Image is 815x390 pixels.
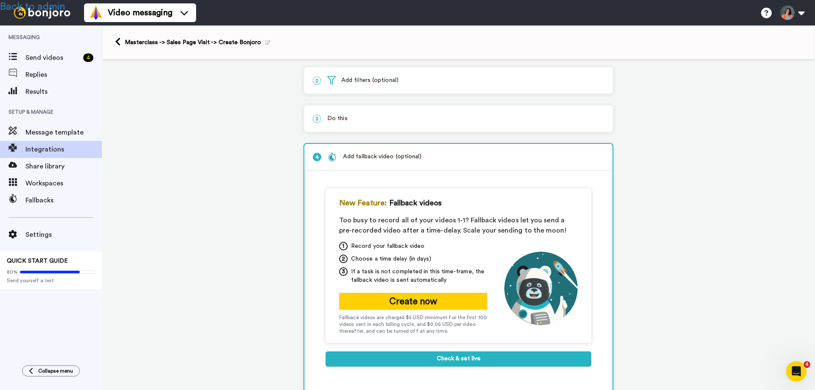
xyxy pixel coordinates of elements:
span: Workspaces [25,178,102,188]
div: Fallback videos are charged $5 USD minimum for the first 100 videos sent in each billing cycle, a... [339,314,487,334]
button: Collapse menu [22,365,80,376]
iframe: Intercom live chat [786,361,807,382]
span: New Feature: [339,197,387,209]
span: Record your fallback video [351,242,424,250]
div: Add fallback video (optional) [328,152,422,161]
div: 3Do this [304,105,613,132]
span: 3 [313,115,321,123]
span: Share library [25,161,102,171]
span: Fallback videos [389,197,442,209]
span: Results [25,87,102,97]
span: 1 [339,242,348,250]
span: Message template [25,127,102,137]
div: Masterclass -> Sales Page Visit -> Create Bonjoro [125,38,270,47]
span: 2 [339,255,348,263]
button: Create now [339,293,487,310]
span: Integrations [25,144,102,154]
p: Add filters (optional) [313,76,604,85]
div: 4 [83,53,93,62]
span: 2 [313,76,321,85]
span: 4 [804,361,810,368]
span: Settings [25,230,102,240]
span: 3 [339,267,348,276]
span: Fallbacks [25,195,102,205]
span: 80% [7,269,18,275]
span: If a task is not completed in this time-frame, the fallback video is sent automatically [351,267,487,284]
span: Send videos [25,53,80,63]
img: astronaut-joro.png [504,252,578,325]
div: 2Add filters (optional) [304,67,613,94]
div: Too busy to record all of your videos 1-1? Fallback videos let you send a pre-recorded video afte... [339,215,578,236]
span: Choose a time delay (in days) [351,255,431,263]
span: Send yourself a test [7,277,95,284]
span: Video messaging [108,7,172,19]
span: Collapse menu [38,368,73,374]
span: Replies [25,70,102,80]
p: Do this [313,114,604,123]
span: 4 [313,153,321,161]
img: filter.svg [327,76,336,84]
span: QUICK START GUIDE [7,258,68,264]
button: Check & set live [326,351,591,367]
img: vm-color.svg [89,6,103,20]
